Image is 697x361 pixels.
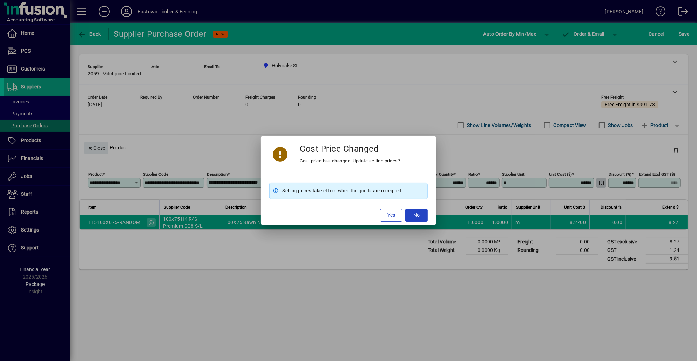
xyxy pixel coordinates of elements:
button: No [405,209,428,222]
button: Yes [380,209,402,222]
div: Cost price has changed. Update selling prices? [300,157,400,165]
h3: Cost Price Changed [300,143,379,154]
span: No [413,212,420,219]
span: Selling prices take effect when the goods are receipted [282,187,401,195]
span: Yes [387,212,395,219]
